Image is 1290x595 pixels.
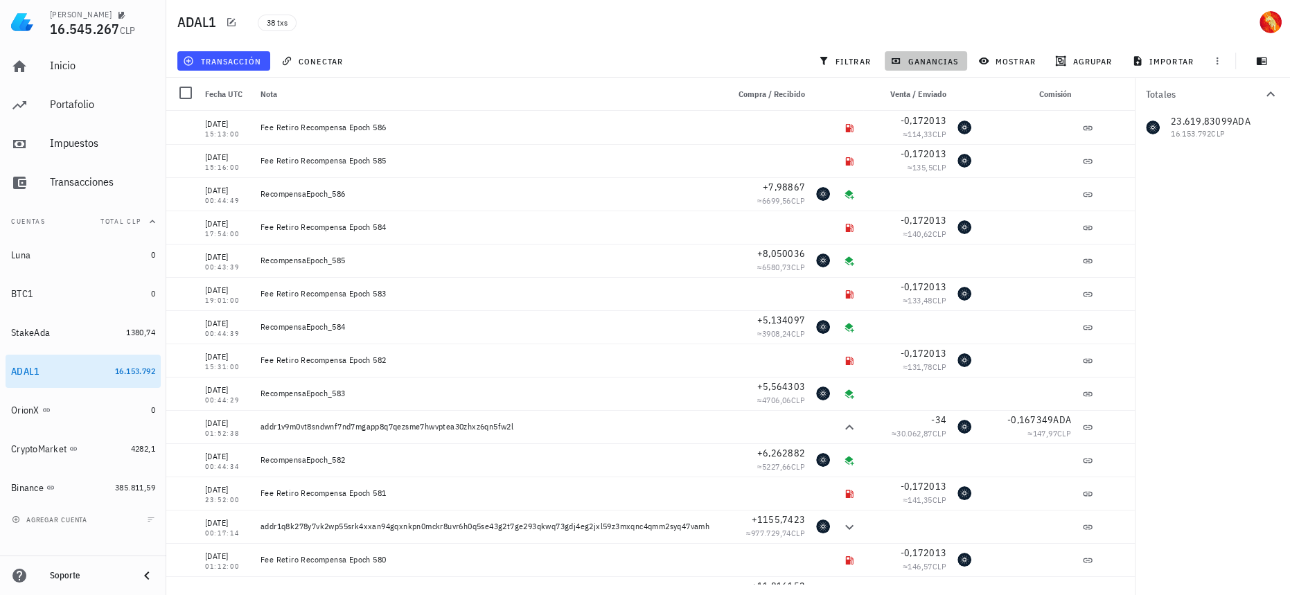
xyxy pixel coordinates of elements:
[260,421,716,432] div: addr1v9m0vt8sndwnf7nd7mgapp8q7qezsme7hwvptea30zhxz6qn5fw2l
[205,430,249,437] div: 01:52:38
[50,175,155,188] div: Transacciones
[6,238,161,272] a: Luna 0
[115,366,155,376] span: 16.153.792
[50,570,127,581] div: Soporte
[205,317,249,330] div: [DATE]
[205,197,249,204] div: 00:44:49
[908,129,932,139] span: 114,33
[11,288,33,300] div: BTC1
[901,114,946,127] span: -0,172013
[50,98,155,111] div: Portafolio
[6,166,161,199] a: Transacciones
[205,397,249,404] div: 00:44:29
[151,405,155,415] span: 0
[757,461,805,472] span: ≈
[205,217,249,231] div: [DATE]
[908,495,932,505] span: 141,35
[762,328,791,339] span: 3908,24
[957,154,971,168] div: ADA-icon
[892,428,946,438] span: ≈
[205,350,249,364] div: [DATE]
[933,229,946,239] span: CLP
[120,24,136,37] span: CLP
[816,519,830,533] div: ADA-icon
[933,362,946,372] span: CLP
[6,277,161,310] a: BTC1 0
[131,443,155,454] span: 4282,1
[260,188,716,199] div: RecompensaEpoch_586
[757,314,805,326] span: +5,134097
[933,162,946,172] span: CLP
[260,155,716,166] div: Fee Retiro Recompensa Epoch 585
[933,561,946,571] span: CLP
[957,287,971,301] div: ADA-icon
[260,388,716,399] div: RecompensaEpoch_583
[11,249,30,261] div: Luna
[912,162,933,172] span: 135,5
[50,136,155,150] div: Impuestos
[791,461,805,472] span: CLP
[903,295,946,305] span: ≈
[6,432,161,465] a: CryptoMarket 4282,1
[903,129,946,139] span: ≈
[205,530,249,537] div: 00:17:14
[957,353,971,367] div: ADA-icon
[6,50,161,83] a: Inicio
[205,516,249,530] div: [DATE]
[957,486,971,500] div: ADA-icon
[260,521,716,532] div: addr1q8k278y7vk2wp55srk4xxan94gqxnkpn0mckr8uvr6h0q5se43g2t7ge293qkwq73gdj4eg2jxl59z3mxqnc4qmm2syq...
[903,495,946,505] span: ≈
[284,55,343,66] span: conectar
[901,281,946,293] span: -0,172013
[115,482,155,492] span: 385.811,59
[15,515,87,524] span: agregar cuenta
[908,295,932,305] span: 133,48
[255,78,722,111] div: Nota
[205,383,249,397] div: [DATE]
[901,148,946,160] span: -0,172013
[11,366,39,378] div: ADAL1
[11,327,50,339] div: StakeAda
[908,561,932,571] span: 146,57
[816,187,830,201] div: ADA-icon
[791,328,805,339] span: CLP
[816,387,830,400] div: ADA-icon
[908,229,932,239] span: 140,62
[908,162,946,172] span: ≈
[901,480,946,492] span: -0,172013
[205,549,249,563] div: [DATE]
[260,255,716,266] div: RecompensaEpoch_585
[205,450,249,463] div: [DATE]
[957,420,971,434] div: ADA-icon
[933,129,946,139] span: CLP
[260,321,716,332] div: RecompensaEpoch_584
[50,59,155,72] div: Inicio
[260,454,716,465] div: RecompensaEpoch_582
[722,78,811,111] div: Compra / Recibido
[205,89,242,99] span: Fecha UTC
[50,19,120,38] span: 16.545.267
[757,328,805,339] span: ≈
[6,316,161,349] a: StakeAda 1380,74
[1007,414,1053,426] span: -0,167349
[205,231,249,238] div: 17:54:00
[151,288,155,299] span: 0
[205,250,249,264] div: [DATE]
[752,580,806,592] span: +11,816152
[1027,428,1071,438] span: ≈
[126,327,155,337] span: 1380,74
[11,11,33,33] img: LedgiFi
[757,447,805,459] span: +6,262882
[977,78,1077,111] div: Comisión
[6,205,161,238] button: CuentasTotal CLP
[791,195,805,206] span: CLP
[896,428,933,438] span: 30.062,87
[205,463,249,470] div: 00:44:34
[933,495,946,505] span: CLP
[1135,55,1194,66] span: importar
[933,295,946,305] span: CLP
[205,364,249,371] div: 15:31:00
[903,561,946,571] span: ≈
[821,55,871,66] span: filtrar
[1057,428,1071,438] span: CLP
